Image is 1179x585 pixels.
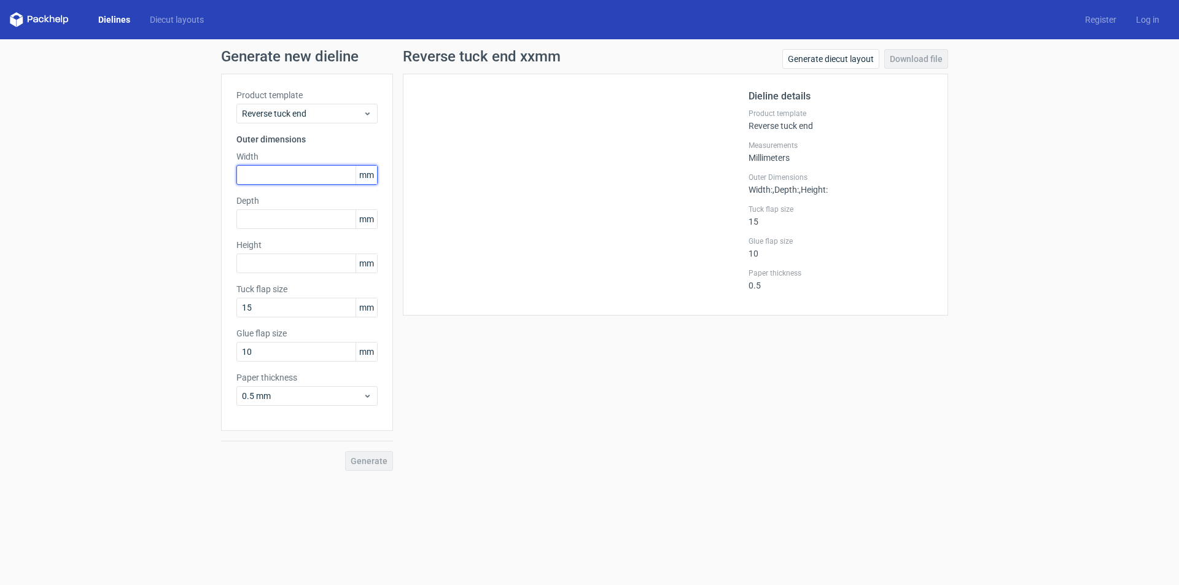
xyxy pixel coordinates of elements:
[749,109,933,118] label: Product template
[236,150,378,163] label: Width
[749,185,772,195] span: Width :
[242,107,363,120] span: Reverse tuck end
[749,268,933,278] label: Paper thickness
[1126,14,1169,26] a: Log in
[236,371,378,384] label: Paper thickness
[236,133,378,145] h3: Outer dimensions
[236,239,378,251] label: Height
[356,254,377,273] span: mm
[242,390,363,402] span: 0.5 mm
[749,89,933,104] h2: Dieline details
[749,109,933,131] div: Reverse tuck end
[356,210,377,228] span: mm
[236,327,378,339] label: Glue flap size
[236,89,378,101] label: Product template
[749,172,933,182] label: Outer Dimensions
[356,298,377,317] span: mm
[403,49,561,64] h1: Reverse tuck end xxmm
[140,14,214,26] a: Diecut layouts
[749,204,933,227] div: 15
[356,166,377,184] span: mm
[749,141,933,150] label: Measurements
[749,141,933,163] div: Millimeters
[749,236,933,246] label: Glue flap size
[772,185,799,195] span: , Depth :
[236,195,378,207] label: Depth
[236,283,378,295] label: Tuck flap size
[1075,14,1126,26] a: Register
[782,49,879,69] a: Generate diecut layout
[749,236,933,258] div: 10
[356,343,377,361] span: mm
[749,268,933,290] div: 0.5
[221,49,958,64] h1: Generate new dieline
[88,14,140,26] a: Dielines
[799,185,828,195] span: , Height :
[749,204,933,214] label: Tuck flap size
